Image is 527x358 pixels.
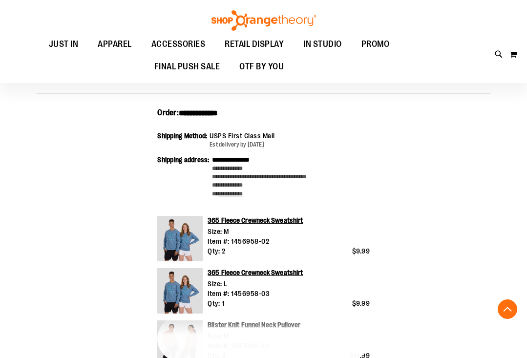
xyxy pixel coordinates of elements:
a: PROMO [352,33,400,56]
a: 365 Fleece Crewneck Sweatshirt [208,269,303,276]
span: APPAREL [98,33,132,55]
a: JUST IN [39,33,88,56]
span: $9.99 [352,299,370,307]
div: USPS First Class Mail [210,131,275,141]
span: PROMO [361,33,390,55]
div: Item #: 1456958-03 [208,279,370,298]
span: OTF BY YOU [239,56,284,78]
a: APPAREL [88,33,142,56]
span: FINAL PUSH SALE [154,56,220,78]
div: Order: [157,107,370,125]
a: OTF BY YOU [230,56,294,78]
span: Qty: 2 [208,246,225,256]
div: Item #: 1456958-02 [208,227,370,246]
a: ACCESSORIES [142,33,215,56]
span: Size: L [208,280,228,288]
img: 365 Fleece Crewneck Sweatshirt [157,268,203,314]
div: Shipping Method: [157,131,210,149]
img: Shop Orangetheory [210,10,317,31]
button: Back To Top [498,299,517,319]
span: JUST IN [49,33,79,55]
img: 365 Fleece Crewneck Sweatshirt [157,216,203,261]
a: 365 Fleece Crewneck Sweatshirt [208,216,303,224]
span: ACCESSORIES [151,33,206,55]
a: RETAIL DISPLAY [215,33,294,56]
span: IN STUDIO [303,33,342,55]
span: $9.99 [352,247,370,255]
div: Shipping address: [157,155,211,198]
a: FINAL PUSH SALE [145,56,230,78]
span: Size: M [208,228,229,235]
span: Est delivery by [DATE] [210,141,264,148]
a: IN STUDIO [294,33,352,56]
span: Qty: 1 [208,298,224,309]
span: RETAIL DISPLAY [225,33,284,55]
